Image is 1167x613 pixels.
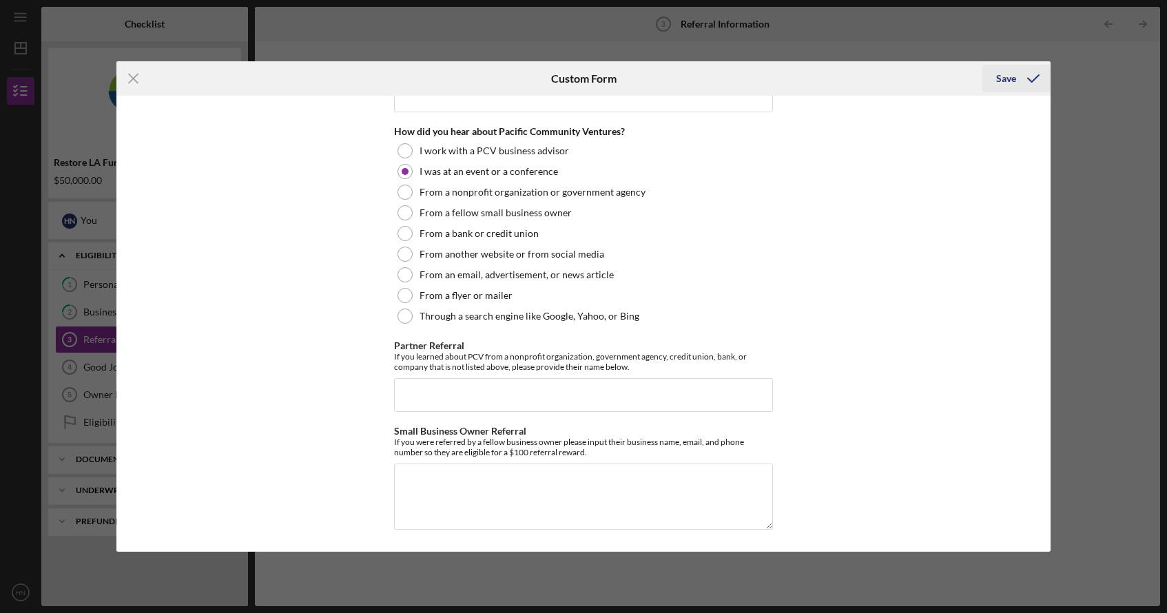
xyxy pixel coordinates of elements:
label: Small Business Owner Referral [394,425,526,437]
div: How did you hear about Pacific Community Ventures? [394,126,773,137]
div: If you were referred by a fellow business owner please input their business name, email, and phon... [394,437,773,457]
label: Through a search engine like Google, Yahoo, or Bing [420,311,639,322]
label: Partner Referral [394,340,464,351]
div: Save [996,65,1016,92]
label: From a fellow small business owner [420,207,572,218]
label: From a bank or credit union [420,228,539,239]
label: From another website or from social media [420,249,604,260]
label: I work with a PCV business advisor [420,145,569,156]
button: Save [982,65,1051,92]
label: I was at an event or a conference [420,166,558,177]
h6: Custom Form [551,72,617,85]
div: If you learned about PCV from a nonprofit organization, government agency, credit union, bank, or... [394,351,773,372]
label: From a flyer or mailer [420,290,513,301]
label: From a nonprofit organization or government agency [420,187,646,198]
label: From an email, advertisement, or news article [420,269,614,280]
